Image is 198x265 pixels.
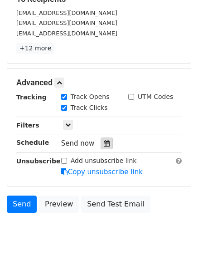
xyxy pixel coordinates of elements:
[61,139,95,147] span: Send now
[71,103,108,113] label: Track Clicks
[16,122,39,129] strong: Filters
[153,221,198,265] iframe: Chat Widget
[16,20,117,26] small: [EMAIL_ADDRESS][DOMAIN_NAME]
[81,196,150,213] a: Send Test Email
[61,168,143,176] a: Copy unsubscribe link
[16,157,61,165] strong: Unsubscribe
[16,78,182,88] h5: Advanced
[7,196,37,213] a: Send
[16,139,49,146] strong: Schedule
[16,93,47,101] strong: Tracking
[16,43,54,54] a: +12 more
[16,10,117,16] small: [EMAIL_ADDRESS][DOMAIN_NAME]
[71,156,137,166] label: Add unsubscribe link
[138,92,173,102] label: UTM Codes
[39,196,79,213] a: Preview
[71,92,110,102] label: Track Opens
[16,30,117,37] small: [EMAIL_ADDRESS][DOMAIN_NAME]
